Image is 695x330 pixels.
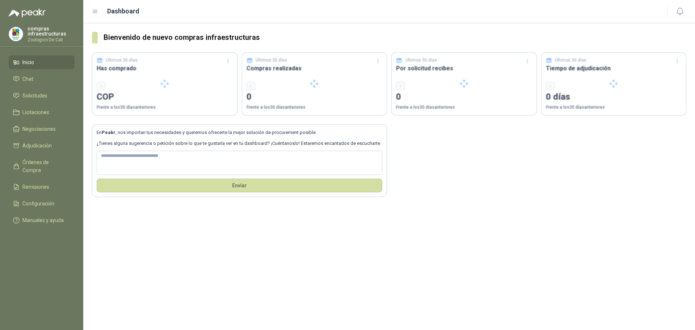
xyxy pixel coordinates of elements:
h3: Bienvenido de nuevo compras infraestructuras [104,32,686,43]
p: compras infraestructuras [28,26,75,36]
span: Chat [22,75,33,83]
a: Remisiones [9,180,75,194]
a: Licitaciones [9,105,75,119]
h1: Dashboard [107,6,139,16]
img: Logo peakr [9,9,46,17]
span: Configuración [22,200,54,208]
span: Remisiones [22,183,49,191]
span: Solicitudes [22,92,47,100]
a: Manuales y ayuda [9,213,75,227]
img: Company Logo [9,27,23,41]
b: Peakr [102,130,115,135]
button: Envíar [97,179,382,192]
span: Órdenes de Compra [22,158,68,174]
a: Configuración [9,197,75,210]
a: Solicitudes [9,89,75,103]
a: Adjudicación [9,139,75,153]
span: Manuales y ayuda [22,216,64,224]
p: Zoologico De Cali [28,38,75,42]
a: Chat [9,72,75,86]
a: Órdenes de Compra [9,155,75,177]
span: Inicio [22,58,34,66]
span: Adjudicación [22,142,52,150]
span: Licitaciones [22,108,49,116]
a: Inicio [9,55,75,69]
a: Negociaciones [9,122,75,136]
span: Negociaciones [22,125,56,133]
p: En , nos importan tus necesidades y queremos ofrecerte la mejor solución de procurement posible. [97,129,382,136]
p: ¿Tienes alguna sugerencia o petición sobre lo que te gustaría ver en tu dashboard? ¡Cuéntanoslo! ... [97,140,382,147]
